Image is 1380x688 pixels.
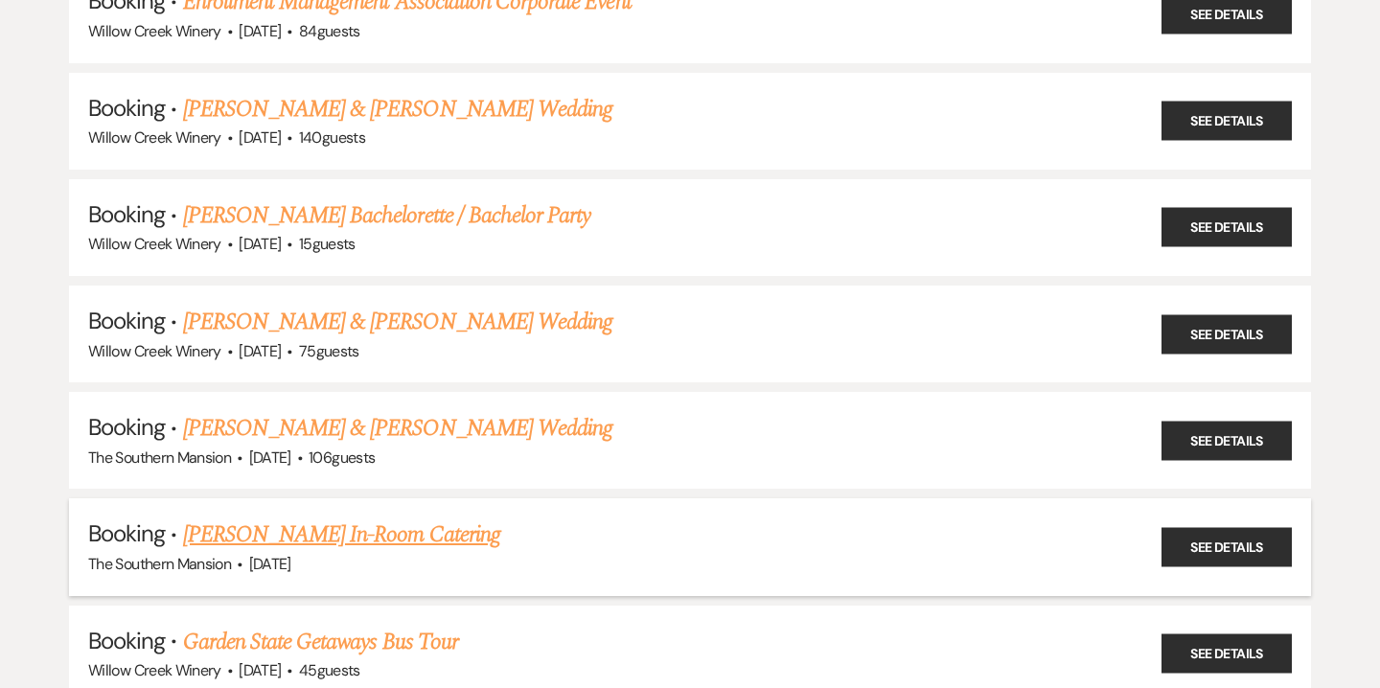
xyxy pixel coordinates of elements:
[1161,634,1292,674] a: See Details
[1161,314,1292,354] a: See Details
[88,199,165,229] span: Booking
[88,518,165,548] span: Booking
[88,447,231,468] span: The Southern Mansion
[88,93,165,123] span: Booking
[88,234,221,254] span: Willow Creek Winery
[183,305,612,339] a: [PERSON_NAME] & [PERSON_NAME] Wedding
[239,234,281,254] span: [DATE]
[88,412,165,442] span: Booking
[88,554,231,574] span: The Southern Mansion
[299,21,360,41] span: 84 guests
[183,625,458,659] a: Garden State Getaways Bus Tour
[249,554,291,574] span: [DATE]
[1161,421,1292,460] a: See Details
[88,127,221,148] span: Willow Creek Winery
[299,127,365,148] span: 140 guests
[1161,527,1292,566] a: See Details
[1161,208,1292,247] a: See Details
[88,306,165,335] span: Booking
[183,517,500,552] a: [PERSON_NAME] In-Room Catering
[249,447,291,468] span: [DATE]
[239,341,281,361] span: [DATE]
[88,341,221,361] span: Willow Creek Winery
[88,626,165,655] span: Booking
[183,198,591,233] a: [PERSON_NAME] Bachelorette / Bachelor Party
[183,92,612,126] a: [PERSON_NAME] & [PERSON_NAME] Wedding
[239,660,281,680] span: [DATE]
[299,660,360,680] span: 45 guests
[299,234,356,254] span: 15 guests
[309,447,375,468] span: 106 guests
[1161,102,1292,141] a: See Details
[88,21,221,41] span: Willow Creek Winery
[299,341,359,361] span: 75 guests
[183,411,612,446] a: [PERSON_NAME] & [PERSON_NAME] Wedding
[239,21,281,41] span: [DATE]
[88,660,221,680] span: Willow Creek Winery
[239,127,281,148] span: [DATE]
